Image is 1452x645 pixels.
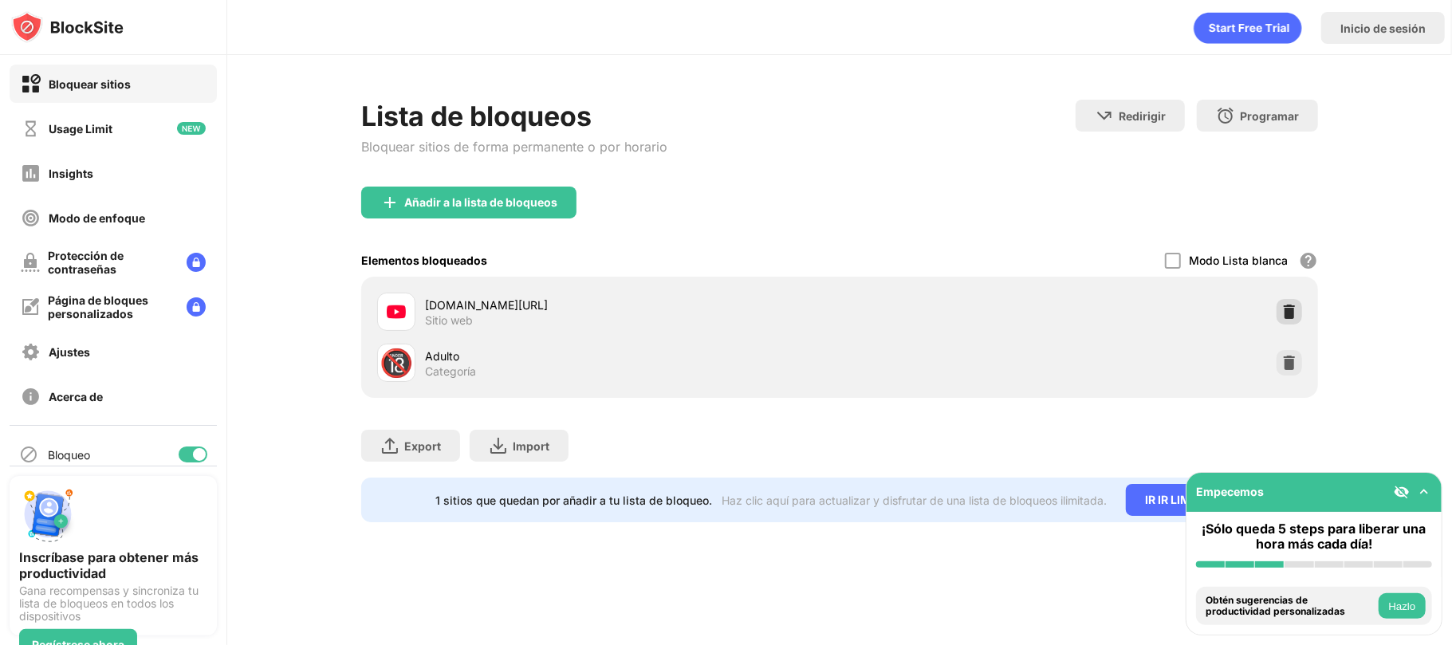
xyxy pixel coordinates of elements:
div: Export [404,439,441,453]
div: Bloquear sitios de forma permanente o por horario [361,139,667,155]
div: Bloqueo [48,448,90,462]
div: Elementos bloqueados [361,254,487,267]
div: Protección de contraseñas [48,249,174,276]
div: Inicio de sesión [1340,22,1426,35]
div: Sitio web [425,313,473,328]
div: Programar [1240,109,1299,123]
div: Usage Limit [49,122,112,136]
div: Empecemos [1196,485,1264,498]
img: favicons [387,302,406,321]
div: IR IR LIMITADO [1126,484,1244,516]
div: 🔞 [380,347,413,380]
img: eye-not-visible.svg [1394,484,1410,500]
img: settings-off.svg [21,342,41,362]
div: Modo Lista blanca [1189,254,1288,267]
div: Redirigir [1119,109,1166,123]
button: Hazlo [1379,593,1426,619]
img: lock-menu.svg [187,297,206,317]
img: lock-menu.svg [187,253,206,272]
img: block-on.svg [21,74,41,94]
div: Modo de enfoque [49,211,145,225]
img: time-usage-off.svg [21,119,41,139]
div: Haz clic aquí para actualizar y disfrutar de una lista de bloqueos ilimitada. [722,494,1107,507]
img: password-protection-off.svg [21,253,40,272]
div: Insights [49,167,93,180]
img: focus-off.svg [21,208,41,228]
img: about-off.svg [21,387,41,407]
div: Añadir a la lista de bloqueos [404,196,557,209]
div: ¡Sólo queda 5 steps para liberar una hora más cada día! [1196,521,1432,552]
img: blocking-icon.svg [19,445,38,464]
img: customize-block-page-off.svg [21,297,40,317]
div: Página de bloques personalizados [48,293,174,321]
div: Adulto [425,348,840,364]
div: Obtén sugerencias de productividad personalizadas [1206,595,1375,618]
div: Ajustes [49,345,90,359]
img: new-icon.svg [177,122,206,135]
img: insights-off.svg [21,163,41,183]
div: Categoría [425,364,476,379]
div: Lista de bloqueos [361,100,667,132]
div: Gana recompensas y sincroniza tu lista de bloqueos en todos los dispositivos [19,584,207,623]
div: 1 sitios que quedan por añadir a tu lista de bloqueo. [435,494,712,507]
div: [DOMAIN_NAME][URL] [425,297,840,313]
img: push-signup.svg [19,486,77,543]
img: logo-blocksite.svg [11,11,124,43]
div: Import [513,439,549,453]
div: animation [1194,12,1302,44]
div: Inscríbase para obtener más productividad [19,549,207,581]
img: omni-setup-toggle.svg [1416,484,1432,500]
div: Acerca de [49,390,103,403]
div: Bloquear sitios [49,77,131,91]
